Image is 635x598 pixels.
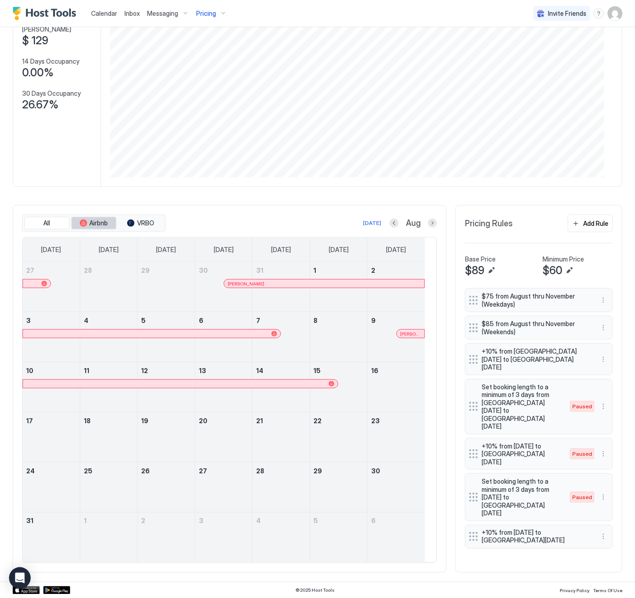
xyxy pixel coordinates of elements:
span: 3 [26,317,31,324]
button: Next month [428,219,437,228]
button: More options [598,401,609,412]
span: 18 [84,417,91,425]
a: August 27, 2025 [195,463,252,479]
span: 6 [199,317,203,324]
a: August 11, 2025 [80,362,137,379]
a: August 25, 2025 [80,463,137,479]
td: September 5, 2025 [310,513,367,563]
td: August 14, 2025 [253,362,310,412]
div: tab-group [22,215,166,232]
span: +10% from [GEOGRAPHIC_DATA][DATE] to [GEOGRAPHIC_DATA][DATE] [482,347,589,371]
td: September 3, 2025 [195,513,252,563]
span: [DATE] [156,246,176,254]
a: Inbox [124,9,140,18]
span: 29 [314,467,322,475]
span: 1 [314,266,317,274]
a: September 6, 2025 [368,513,425,529]
td: August 2, 2025 [368,262,425,312]
span: 28 [256,467,264,475]
a: September 2, 2025 [138,513,194,529]
td: August 30, 2025 [368,463,425,513]
button: All [24,217,69,229]
span: Pricing [196,9,216,18]
a: July 30, 2025 [195,262,252,279]
td: August 9, 2025 [368,312,425,362]
td: September 1, 2025 [80,513,137,563]
span: 14 Days Occupancy [22,57,79,65]
div: menu [598,322,609,333]
span: Invite Friends [548,9,586,18]
span: Privacy Policy [560,588,589,593]
td: July 31, 2025 [253,262,310,312]
a: Google Play Store [43,586,70,594]
a: September 1, 2025 [80,513,137,529]
div: menu [598,492,609,503]
span: Minimum Price [543,255,584,263]
a: Host Tools Logo [13,7,80,20]
button: VRBO [118,217,163,229]
td: August 31, 2025 [23,513,80,563]
span: All [44,219,51,227]
td: August 28, 2025 [253,463,310,513]
a: July 28, 2025 [80,262,137,279]
span: 7 [256,317,260,324]
td: July 29, 2025 [138,262,195,312]
div: menu [598,401,609,412]
td: August 29, 2025 [310,463,367,513]
span: Aug [406,218,421,229]
span: Paused [572,402,592,411]
div: User profile [608,6,622,21]
a: August 10, 2025 [23,362,80,379]
button: More options [598,448,609,459]
span: 17 [26,417,33,425]
span: $ 129 [22,34,48,47]
a: August 31, 2025 [23,513,80,529]
a: August 24, 2025 [23,463,80,479]
td: September 6, 2025 [368,513,425,563]
span: 30 [371,467,380,475]
span: 2 [371,266,375,274]
a: August 18, 2025 [80,412,137,429]
td: August 19, 2025 [138,412,195,463]
button: More options [598,531,609,542]
button: [DATE] [362,218,382,229]
td: August 20, 2025 [195,412,252,463]
a: Terms Of Use [593,585,622,595]
a: August 13, 2025 [195,362,252,379]
a: August 19, 2025 [138,412,194,429]
td: August 13, 2025 [195,362,252,412]
span: +10% from [DATE] to [GEOGRAPHIC_DATA][DATE] [482,442,561,466]
td: September 2, 2025 [138,513,195,563]
span: Paused [572,493,592,501]
span: Pricing Rules [465,219,513,229]
td: August 1, 2025 [310,262,367,312]
td: August 12, 2025 [138,362,195,412]
a: August 3, 2025 [23,312,80,329]
span: 10 [26,367,33,374]
td: September 4, 2025 [253,513,310,563]
td: August 10, 2025 [23,362,80,412]
span: 22 [314,417,322,425]
td: August 7, 2025 [253,312,310,362]
a: July 27, 2025 [23,262,80,279]
span: 5 [141,317,146,324]
td: August 23, 2025 [368,412,425,463]
td: August 15, 2025 [310,362,367,412]
div: [PERSON_NAME] [228,281,421,287]
span: 0.00% [22,66,54,79]
a: August 6, 2025 [195,312,252,329]
span: Set booking length to a minimum of 3 days from [DATE] to [GEOGRAPHIC_DATA][DATE] [482,477,561,517]
span: $89 [465,264,484,277]
span: 4 [84,317,88,324]
td: August 21, 2025 [253,412,310,463]
span: 21 [256,417,263,425]
div: App Store [13,586,40,594]
a: August 21, 2025 [253,412,309,429]
div: Add Rule [583,219,608,228]
a: Thursday [262,238,300,262]
span: 14 [256,367,263,374]
span: Calendar [91,9,117,17]
button: More options [598,354,609,365]
span: 16 [371,367,378,374]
